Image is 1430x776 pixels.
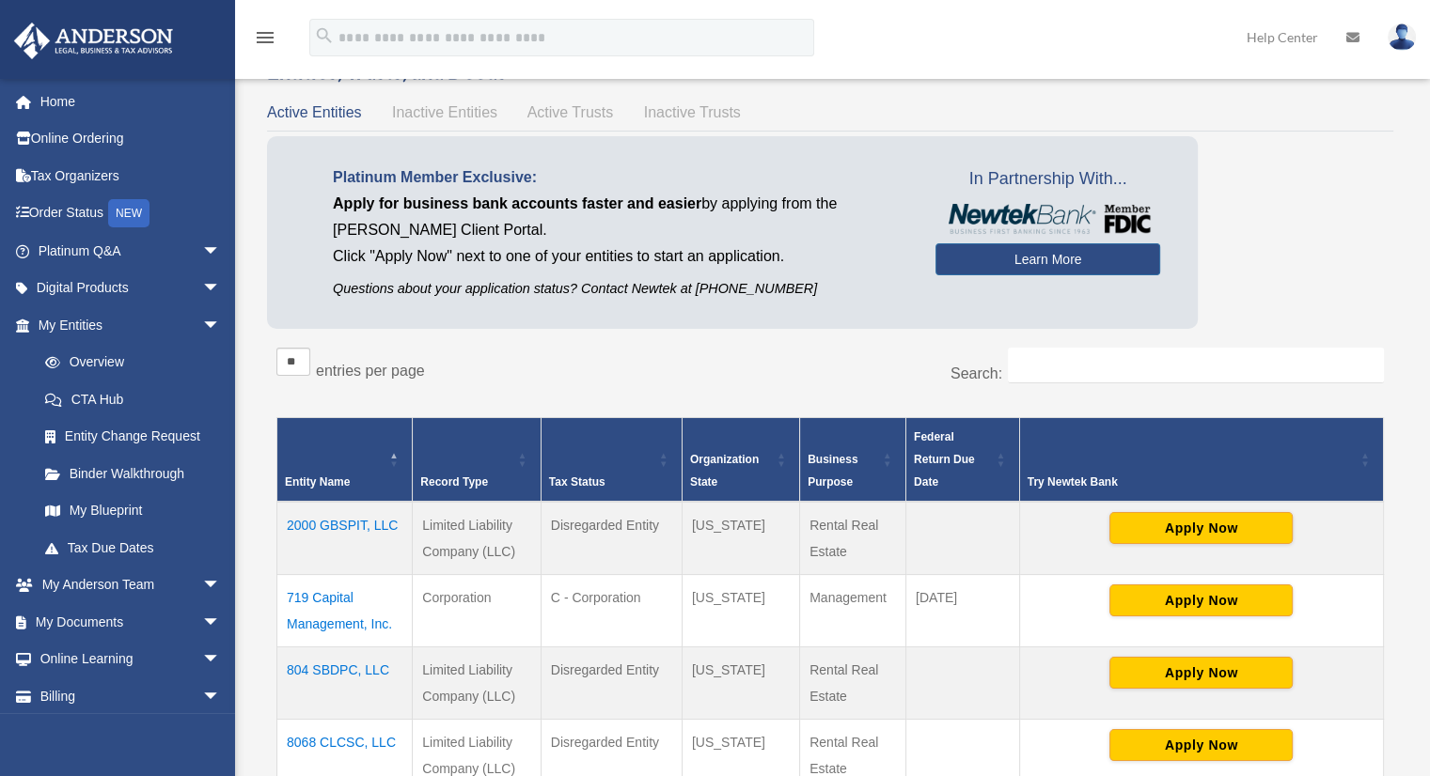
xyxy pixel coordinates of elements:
button: Apply Now [1109,729,1293,761]
td: [DATE] [905,574,1019,646]
a: Online Learningarrow_drop_down [13,641,249,678]
span: Federal Return Due Date [914,430,975,489]
a: Binder Walkthrough [26,455,240,492]
th: Record Type: Activate to sort [413,417,542,502]
a: Billingarrow_drop_down [13,677,249,715]
a: Home [13,83,249,120]
img: User Pic [1388,23,1416,51]
td: 2000 GBSPIT, LLC [277,502,413,575]
a: Tax Organizers [13,157,249,194]
td: 804 SBDPC, LLC [277,646,413,719]
td: Management [800,574,906,646]
div: Try Newtek Bank [1028,471,1355,493]
label: Search: [951,365,1002,381]
p: Platinum Member Exclusive: [333,164,907,191]
span: Tax Status [549,475,605,489]
a: Online Ordering [13,120,249,158]
p: Questions about your application status? Contact Newtek at [PHONE_NUMBER] [333,277,907,301]
a: CTA Hub [26,380,240,418]
th: Try Newtek Bank : Activate to sort [1019,417,1383,502]
span: arrow_drop_down [202,306,240,345]
span: arrow_drop_down [202,677,240,716]
th: Business Purpose: Activate to sort [800,417,906,502]
span: Active Trusts [527,104,614,120]
a: Tax Due Dates [26,529,240,566]
span: Record Type [420,475,488,489]
a: My Documentsarrow_drop_down [13,603,249,641]
th: Organization State: Activate to sort [682,417,799,502]
a: menu [254,33,276,49]
button: Apply Now [1109,584,1293,616]
td: Rental Real Estate [800,502,906,575]
span: arrow_drop_down [202,641,240,679]
a: My Entitiesarrow_drop_down [13,306,240,344]
th: Tax Status: Activate to sort [541,417,682,502]
span: Organization State [690,453,759,489]
a: Overview [26,344,230,381]
span: In Partnership With... [935,164,1160,194]
td: Rental Real Estate [800,646,906,719]
button: Apply Now [1109,512,1293,544]
td: Disregarded Entity [541,502,682,575]
span: Inactive Trusts [644,104,741,120]
a: Learn More [935,243,1160,275]
a: Platinum Q&Aarrow_drop_down [13,232,249,270]
i: search [314,25,335,46]
span: arrow_drop_down [202,270,240,308]
a: Digital Productsarrow_drop_down [13,270,249,307]
div: NEW [108,199,149,227]
span: arrow_drop_down [202,566,240,605]
label: entries per page [316,363,425,379]
i: menu [254,26,276,49]
a: Entity Change Request [26,418,240,456]
img: Anderson Advisors Platinum Portal [8,23,179,59]
th: Federal Return Due Date: Activate to sort [905,417,1019,502]
td: [US_STATE] [682,646,799,719]
th: Entity Name: Activate to invert sorting [277,417,413,502]
span: Inactive Entities [392,104,497,120]
a: My Blueprint [26,492,240,530]
p: by applying from the [PERSON_NAME] Client Portal. [333,191,907,243]
td: [US_STATE] [682,574,799,646]
span: Active Entities [267,104,361,120]
td: Limited Liability Company (LLC) [413,502,542,575]
td: C - Corporation [541,574,682,646]
span: Entity Name [285,475,350,489]
td: Corporation [413,574,542,646]
span: arrow_drop_down [202,603,240,642]
span: Business Purpose [808,453,857,489]
img: NewtekBankLogoSM.png [945,204,1151,234]
td: 719 Capital Management, Inc. [277,574,413,646]
td: Disregarded Entity [541,646,682,719]
p: Click "Apply Now" next to one of your entities to start an application. [333,243,907,270]
td: Limited Liability Company (LLC) [413,646,542,719]
td: [US_STATE] [682,502,799,575]
a: My Anderson Teamarrow_drop_down [13,566,249,604]
span: Apply for business bank accounts faster and easier [333,195,701,211]
a: Order StatusNEW [13,194,249,233]
button: Apply Now [1109,657,1293,689]
span: arrow_drop_down [202,232,240,271]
